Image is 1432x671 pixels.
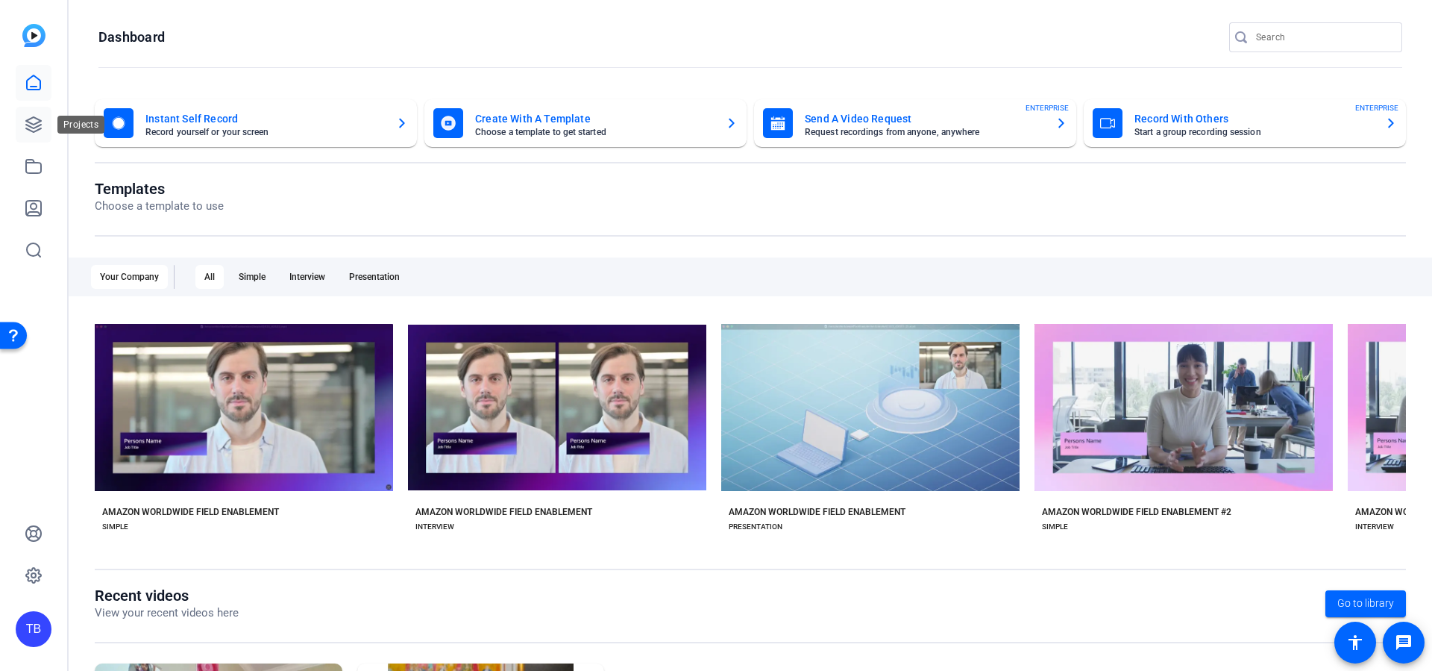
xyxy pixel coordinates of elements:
[98,28,165,46] h1: Dashboard
[754,99,1076,147] button: Send A Video RequestRequest recordings from anyone, anywhereENTERPRISE
[1026,102,1069,113] span: ENTERPRISE
[145,110,384,128] mat-card-title: Instant Self Record
[340,265,409,289] div: Presentation
[95,180,224,198] h1: Templates
[57,116,104,134] div: Projects
[729,506,905,518] div: AMAZON WORLDWIDE FIELD ENABLEMENT
[95,605,239,622] p: View your recent videos here
[1325,590,1406,617] a: Go to library
[1134,128,1373,137] mat-card-subtitle: Start a group recording session
[415,521,454,533] div: INTERVIEW
[475,128,714,137] mat-card-subtitle: Choose a template to get started
[1355,521,1394,533] div: INTERVIEW
[91,265,168,289] div: Your Company
[16,611,51,647] div: TB
[475,110,714,128] mat-card-title: Create With A Template
[230,265,274,289] div: Simple
[22,24,45,47] img: blue-gradient.svg
[145,128,384,137] mat-card-subtitle: Record yourself or your screen
[1042,521,1068,533] div: SIMPLE
[1395,634,1413,652] mat-icon: message
[95,99,417,147] button: Instant Self RecordRecord yourself or your screen
[1256,28,1390,46] input: Search
[95,198,224,215] p: Choose a template to use
[1042,506,1231,518] div: AMAZON WORLDWIDE FIELD ENABLEMENT #2
[1337,596,1394,611] span: Go to library
[805,128,1043,137] mat-card-subtitle: Request recordings from anyone, anywhere
[1346,634,1364,652] mat-icon: accessibility
[102,506,279,518] div: AMAZON WORLDWIDE FIELD ENABLEMENT
[102,521,128,533] div: SIMPLE
[1134,110,1373,128] mat-card-title: Record With Others
[415,506,592,518] div: AMAZON WORLDWIDE FIELD ENABLEMENT
[95,587,239,605] h1: Recent videos
[195,265,224,289] div: All
[1084,99,1406,147] button: Record With OthersStart a group recording sessionENTERPRISE
[805,110,1043,128] mat-card-title: Send A Video Request
[280,265,334,289] div: Interview
[1355,102,1398,113] span: ENTERPRISE
[729,521,782,533] div: PRESENTATION
[424,99,747,147] button: Create With A TemplateChoose a template to get started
